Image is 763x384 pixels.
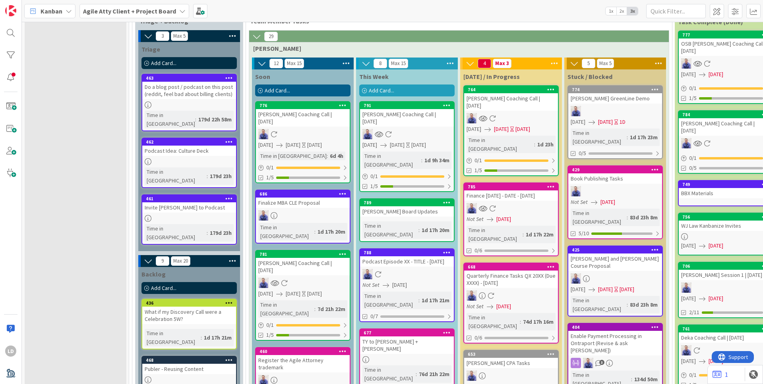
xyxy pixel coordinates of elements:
[142,364,236,374] div: Publer - Reusing Content
[327,152,328,160] span: :
[258,278,269,288] img: JG
[568,253,662,271] div: [PERSON_NAME] and [PERSON_NAME] Course Proposal
[256,102,350,109] div: 776
[571,209,627,226] div: Time in [GEOGRAPHIC_DATA]
[141,138,237,188] a: 462Podcast Idea: Culture DeckTime in [GEOGRAPHIC_DATA]:179d 23h
[360,249,454,256] div: 788
[568,324,662,331] div: 404
[567,85,663,159] a: 774[PERSON_NAME] GreenLine DemoJG[DATE][DATE]1DTime in [GEOGRAPHIC_DATA]:1d 17h 23m0/5
[689,84,697,92] span: 0 / 1
[464,271,558,288] div: Quarterly Finance Tasks QX 20XX (Due XXXX) - [DATE]
[620,285,634,294] div: [DATE]
[362,141,377,149] span: [DATE]
[362,152,421,169] div: Time in [GEOGRAPHIC_DATA]
[713,370,728,379] a: 1
[568,173,662,184] div: Book Publishing Tasks
[256,102,350,127] div: 776[PERSON_NAME] Coaching Call | [DATE]
[628,133,660,142] div: 1d 17h 23m
[468,87,558,92] div: 764
[256,109,350,127] div: [PERSON_NAME] Coaching Call | [DATE]
[681,58,691,69] img: JG
[151,284,176,292] span: Add Card...
[259,191,350,197] div: 686
[201,333,202,342] span: :
[646,4,706,18] input: Quick Filter...
[142,357,236,364] div: 468
[535,140,556,149] div: 1d 23h
[520,317,521,326] span: :
[571,285,585,294] span: [DATE]
[534,140,535,149] span: :
[142,138,236,146] div: 462
[142,146,236,156] div: Podcast Idea: Culture Deck
[571,273,581,284] img: JG
[681,357,696,365] span: [DATE]
[364,250,454,255] div: 788
[258,223,314,240] div: Time in [GEOGRAPHIC_DATA]
[208,172,234,180] div: 179d 23h
[681,138,691,148] img: JG
[689,94,697,102] span: 1/5
[464,351,558,358] div: 653
[464,203,558,213] div: JG
[628,213,660,222] div: 83d 23h 8m
[494,125,509,133] span: [DATE]
[286,290,300,298] span: [DATE]
[307,141,322,149] div: [DATE]
[328,152,345,160] div: 6d 4h
[572,247,662,253] div: 425
[567,165,663,239] a: 429Book Publishing TasksJGNot Set[DATE]Time in [GEOGRAPHIC_DATA]:83d 23h 8m5/10
[496,215,511,223] span: [DATE]
[360,336,454,354] div: TY to [PERSON_NAME] + [PERSON_NAME]
[369,87,394,94] span: Add Card...
[266,331,274,339] span: 1/5
[468,264,558,270] div: 668
[464,156,558,165] div: 0/1
[362,281,380,288] i: Not Set
[145,167,207,185] div: Time in [GEOGRAPHIC_DATA]
[474,334,482,342] span: 0/6
[681,242,696,250] span: [DATE]
[467,136,534,153] div: Time in [GEOGRAPHIC_DATA]
[195,115,196,124] span: :
[568,166,662,184] div: 429Book Publishing Tasks
[606,7,616,15] span: 1x
[568,246,662,271] div: 425[PERSON_NAME] and [PERSON_NAME] Course Proposal
[256,129,350,139] div: JG
[579,229,589,238] span: 5/10
[631,375,632,384] span: :
[681,345,691,355] img: JG
[362,292,418,309] div: Time in [GEOGRAPHIC_DATA]
[256,190,350,208] div: 686Finalize MBA CLE Proposal
[146,300,236,306] div: 436
[463,182,559,256] a: 785Finance [DATE] - DATE - [DATE]JGNot Set[DATE]Time in [GEOGRAPHIC_DATA]:1d 17h 22m0/6
[156,31,169,41] span: 3
[360,102,454,127] div: 791[PERSON_NAME] Coaching Call | [DATE]
[464,93,558,111] div: [PERSON_NAME] Coaching Call | [DATE]
[258,290,273,298] span: [DATE]
[418,226,420,234] span: :
[265,87,290,94] span: Add Card...
[360,329,454,354] div: 677TY to [PERSON_NAME] + [PERSON_NAME]
[627,300,628,309] span: :
[464,371,558,381] div: JG
[709,242,723,250] span: [DATE]
[572,324,662,330] div: 404
[364,103,454,108] div: 791
[370,172,378,180] span: 0 / 1
[256,278,350,288] div: JG
[142,75,236,99] div: 463Do a blog post / podcast on this post (reddit, feel bad about billing clients)
[709,357,723,365] span: [DATE]
[5,5,16,16] img: Visit kanbanzone.com
[360,102,454,109] div: 791
[467,226,523,243] div: Time in [GEOGRAPHIC_DATA]
[568,93,662,104] div: [PERSON_NAME] GreenLine Demo
[571,106,581,116] img: JG
[316,305,347,313] div: 7d 21h 22m
[256,251,350,275] div: 781[PERSON_NAME] Coaching Call | [DATE]
[464,113,558,123] div: JG
[141,299,237,349] a: 436What if my Discovery Call were a Celebration 5W?Time in [GEOGRAPHIC_DATA]:1d 17h 21m
[141,74,237,131] a: 463Do a blog post / podcast on this post (reddit, feel bad about billing clients)Time in [GEOGRAP...
[266,321,274,329] span: 0 / 1
[515,125,530,133] div: [DATE]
